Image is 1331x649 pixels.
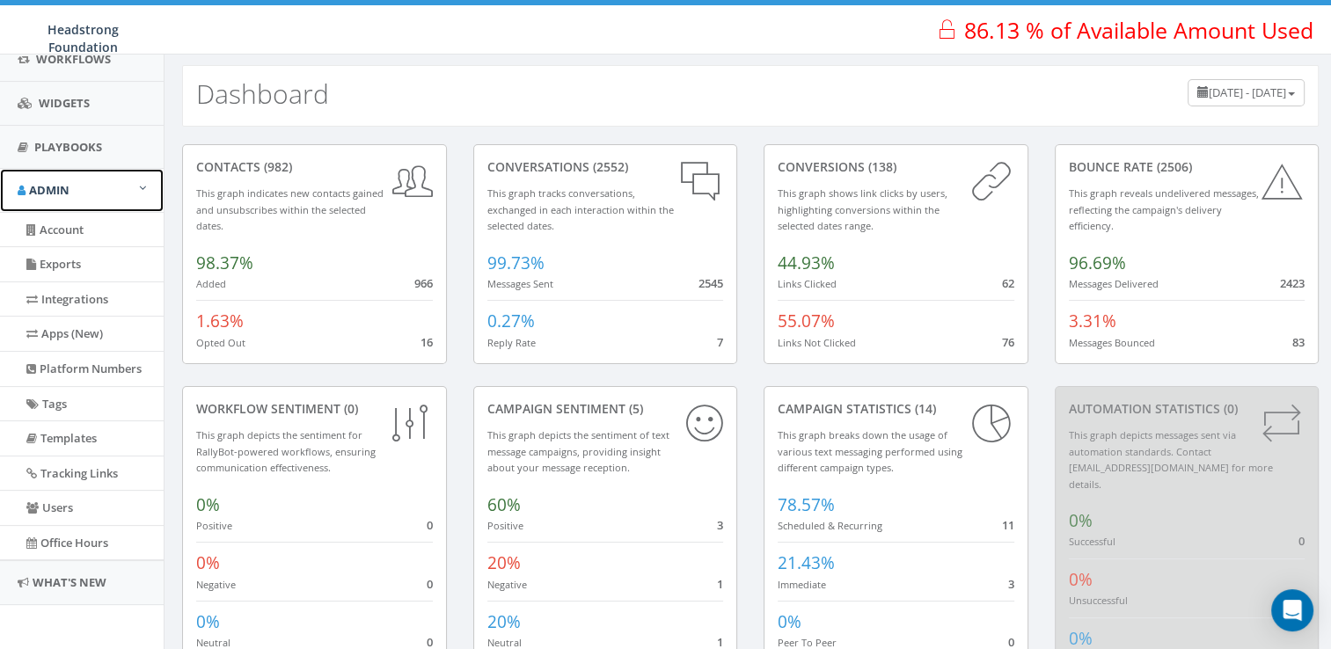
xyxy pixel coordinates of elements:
small: Neutral [487,636,522,649]
span: [DATE] - [DATE] [1209,84,1286,100]
span: 7 [717,334,723,350]
small: Negative [487,578,527,591]
span: (982) [260,158,292,175]
span: 3.31% [1069,310,1116,332]
small: This graph depicts the sentiment for RallyBot-powered workflows, ensuring communication effective... [196,428,376,474]
span: 1.63% [196,310,244,332]
div: contacts [196,158,433,176]
small: This graph breaks down the usage of various text messaging performed using different campaign types. [778,428,962,474]
div: conversations [487,158,724,176]
span: 62 [1002,275,1014,291]
span: 44.93% [778,252,835,274]
h2: Dashboard [196,79,329,108]
small: Reply Rate [487,336,536,349]
small: Unsuccessful [1069,594,1128,607]
span: 20% [487,551,521,574]
small: Messages Sent [487,277,553,290]
div: conversions [778,158,1014,176]
small: Immediate [778,578,826,591]
span: 21.43% [778,551,835,574]
span: 3 [1008,576,1014,592]
span: 0 [427,576,433,592]
span: 60% [487,493,521,516]
span: 3 [717,517,723,533]
span: 2423 [1280,275,1305,291]
span: 78.57% [778,493,835,516]
div: Campaign Statistics [778,400,1014,418]
span: 20% [487,610,521,633]
span: 16 [421,334,433,350]
small: Added [196,277,226,290]
span: 0.27% [487,310,535,332]
span: 55.07% [778,310,835,332]
small: Messages Bounced [1069,336,1155,349]
span: Workflows [36,51,111,67]
small: Peer To Peer [778,636,837,649]
span: 99.73% [487,252,545,274]
span: 96.69% [1069,252,1126,274]
div: Workflow Sentiment [196,400,433,418]
span: Headstrong Foundation [48,21,119,55]
span: 966 [414,275,433,291]
span: 76 [1002,334,1014,350]
span: Admin [29,182,69,198]
small: Opted Out [196,336,245,349]
span: What's New [33,574,106,590]
span: (138) [865,158,896,175]
small: Successful [1069,535,1115,548]
span: 0% [1069,509,1093,532]
span: (0) [1220,400,1238,417]
small: This graph indicates new contacts gained and unsubscribes within the selected dates. [196,186,384,232]
span: 83 [1292,334,1305,350]
span: Playbooks [34,139,102,155]
span: (0) [340,400,358,417]
small: This graph depicts the sentiment of text message campaigns, providing insight about your message ... [487,428,669,474]
span: 0% [1069,568,1093,591]
span: (2552) [589,158,628,175]
div: Campaign Sentiment [487,400,724,418]
small: Positive [487,519,523,532]
div: Automation Statistics [1069,400,1305,418]
span: (2506) [1153,158,1192,175]
small: This graph tracks conversations, exchanged in each interaction within the selected dates. [487,186,674,232]
div: Bounce Rate [1069,158,1305,176]
small: Links Clicked [778,277,837,290]
span: 11 [1002,517,1014,533]
span: 0% [196,493,220,516]
span: 86.13 % of Available Amount Used [964,15,1313,45]
small: Neutral [196,636,230,649]
span: 2545 [698,275,723,291]
span: 0 [427,517,433,533]
span: (5) [625,400,643,417]
span: Widgets [39,95,90,111]
span: 98.37% [196,252,253,274]
span: 0 [1298,533,1305,549]
small: This graph shows link clicks by users, highlighting conversions within the selected dates range. [778,186,947,232]
small: Messages Delivered [1069,277,1159,290]
small: Positive [196,519,232,532]
small: Links Not Clicked [778,336,856,349]
span: 0% [778,610,801,633]
small: Negative [196,578,236,591]
span: 0% [196,551,220,574]
span: (14) [911,400,936,417]
span: 1 [717,576,723,592]
div: Open Intercom Messenger [1271,589,1313,631]
small: This graph depicts messages sent via automation standards. Contact [EMAIL_ADDRESS][DOMAIN_NAME] f... [1069,428,1273,491]
span: 0% [196,610,220,633]
small: Scheduled & Recurring [778,519,882,532]
small: This graph reveals undelivered messages, reflecting the campaign's delivery efficiency. [1069,186,1259,232]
